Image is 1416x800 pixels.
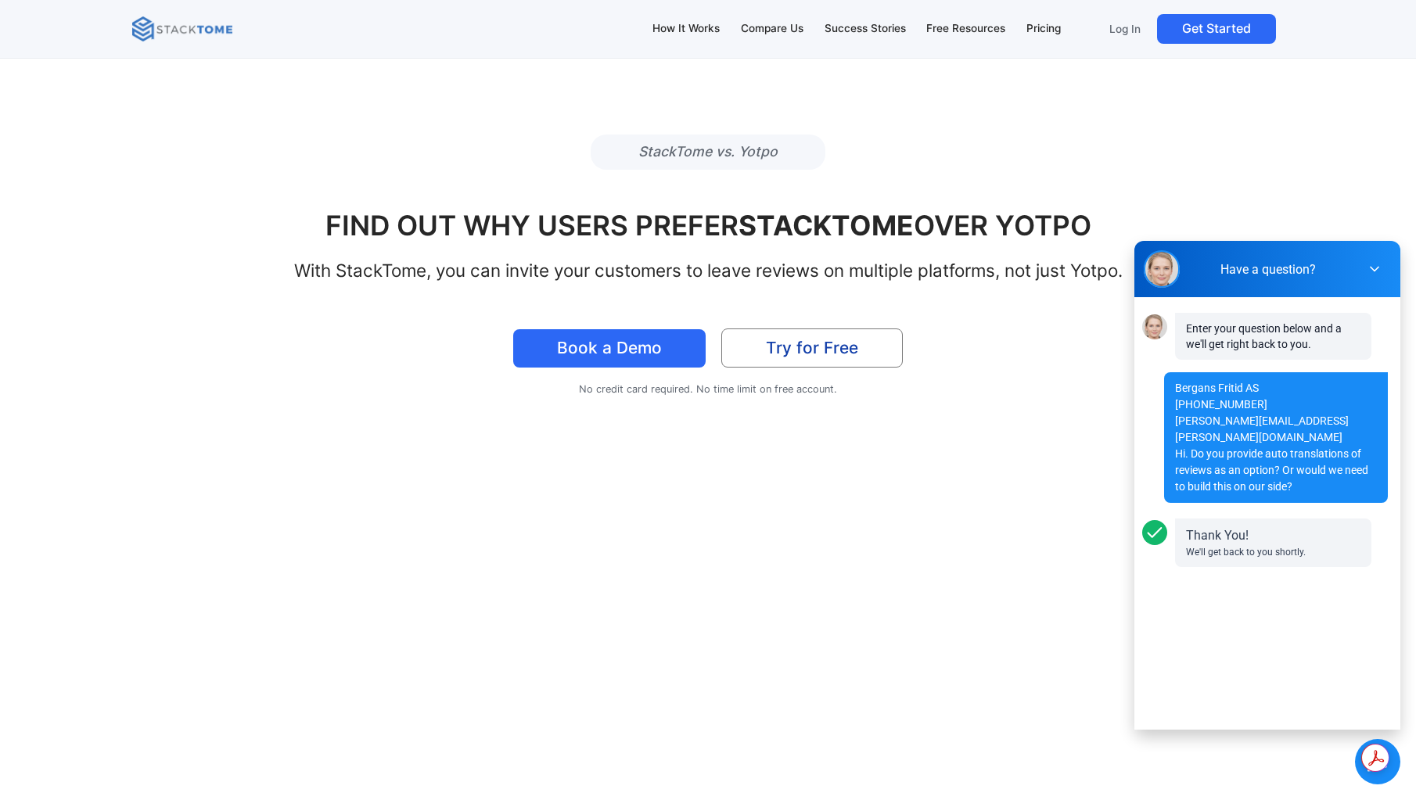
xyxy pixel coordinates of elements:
[741,20,803,38] div: Compare Us
[591,135,825,170] p: StackTome vs. Yotpo
[1026,20,1061,38] div: Pricing
[1157,14,1276,44] a: Get Started
[926,20,1005,38] div: Free Resources
[645,13,728,45] a: How It Works
[825,20,906,38] div: Success Stories
[1099,14,1151,44] a: Log In
[1109,22,1141,36] p: Log In
[289,209,1127,244] h1: FIND OUT WHY USERS PREFER OVER YOTPO
[132,383,1284,396] div: No credit card required. No time limit on free account.
[817,13,913,45] a: Success Stories
[739,209,914,242] strong: STACKTOME
[721,328,903,368] a: Try for Free
[919,13,1013,45] a: Free Resources
[289,260,1127,282] h1: With StackTome, you can invite your customers to leave reviews on multiple platforms, not just Yo...
[1019,13,1069,45] a: Pricing
[652,20,720,38] div: How It Works
[513,329,706,368] a: Book a Demo
[733,13,810,45] a: Compare Us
